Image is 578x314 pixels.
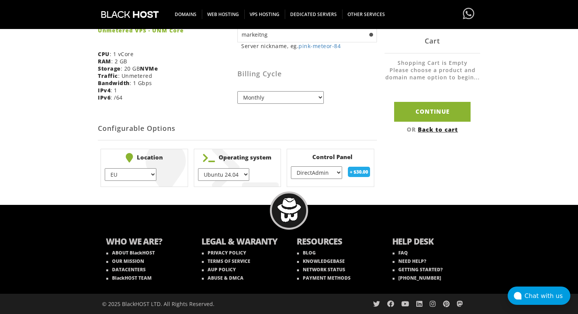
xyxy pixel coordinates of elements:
span: OTHER SERVICES [342,10,390,19]
input: Hostname [237,27,377,42]
a: BLOG [297,250,316,256]
span: 30.00 [356,169,368,175]
a: [PHONE_NUMBER] [393,275,441,281]
span: WEB HOSTING [202,10,245,19]
a: NETWORK STATUS [297,266,345,273]
a: NEED HELP? [393,258,426,264]
input: Continue [394,102,471,121]
a: GETTING STARTED? [393,266,443,273]
a: pink-meteor-84 [299,42,341,50]
b: Bandwidth [98,79,130,87]
a: OUR MISSION [106,258,144,264]
select: } } } } } } } } } } } } } } } } } } } } } [198,168,249,181]
a: KNOWLEDGEBASE [297,258,345,264]
button: Chat with us [508,287,570,305]
h3: Billing Cycle [237,70,377,78]
b: CPU [98,50,110,58]
b: Operating system [198,153,277,163]
select: } } } } } } [105,168,156,181]
div: Chat with us [524,292,570,300]
b: IPv4 [98,87,110,94]
b: Location [105,153,184,163]
img: BlackHOST mascont, Blacky. [277,198,301,222]
a: Back to cart [418,125,458,133]
span: VPS HOSTING [244,10,285,19]
div: OR [385,125,480,133]
li: Shopping Cart is Empty Please choose a product and domain name option to begin... [385,59,480,89]
a: AUP POLICY [202,266,236,273]
a: PRIVACY POLICY [202,250,246,256]
span: DEDICATED SERVERS [285,10,343,19]
a: DATACENTERS [106,266,146,273]
b: HELP DESK [392,235,472,249]
b: LEGAL & WARANTY [201,235,282,249]
h2: Configurable Options [98,117,377,140]
div: © 2025 BlackHOST LTD. All Rights Reserved. [102,294,285,314]
a: ABUSE & DMCA [202,275,244,281]
a: PAYMENT METHODS [297,275,351,281]
a: ABOUT BlackHOST [106,250,155,256]
b: RESOURCES [297,235,377,249]
strong: Unmetered VPS - UNM Core [98,27,232,34]
span: DOMAINS [169,10,202,19]
select: } } } } [291,166,342,179]
a: FAQ [393,250,408,256]
b: NVMe [140,65,158,72]
div: + $ [348,167,370,177]
a: BlackHOST TEAM [106,275,152,281]
a: TERMS OF SERVICE [202,258,250,264]
small: Server nickname, eg. [241,42,377,50]
b: RAM [98,58,111,65]
b: Traffic [98,72,118,79]
b: Control Panel [291,153,370,161]
div: Cart [385,29,480,53]
b: Storage [98,65,121,72]
b: IPv6 [98,94,110,101]
b: WHO WE ARE? [106,235,186,249]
